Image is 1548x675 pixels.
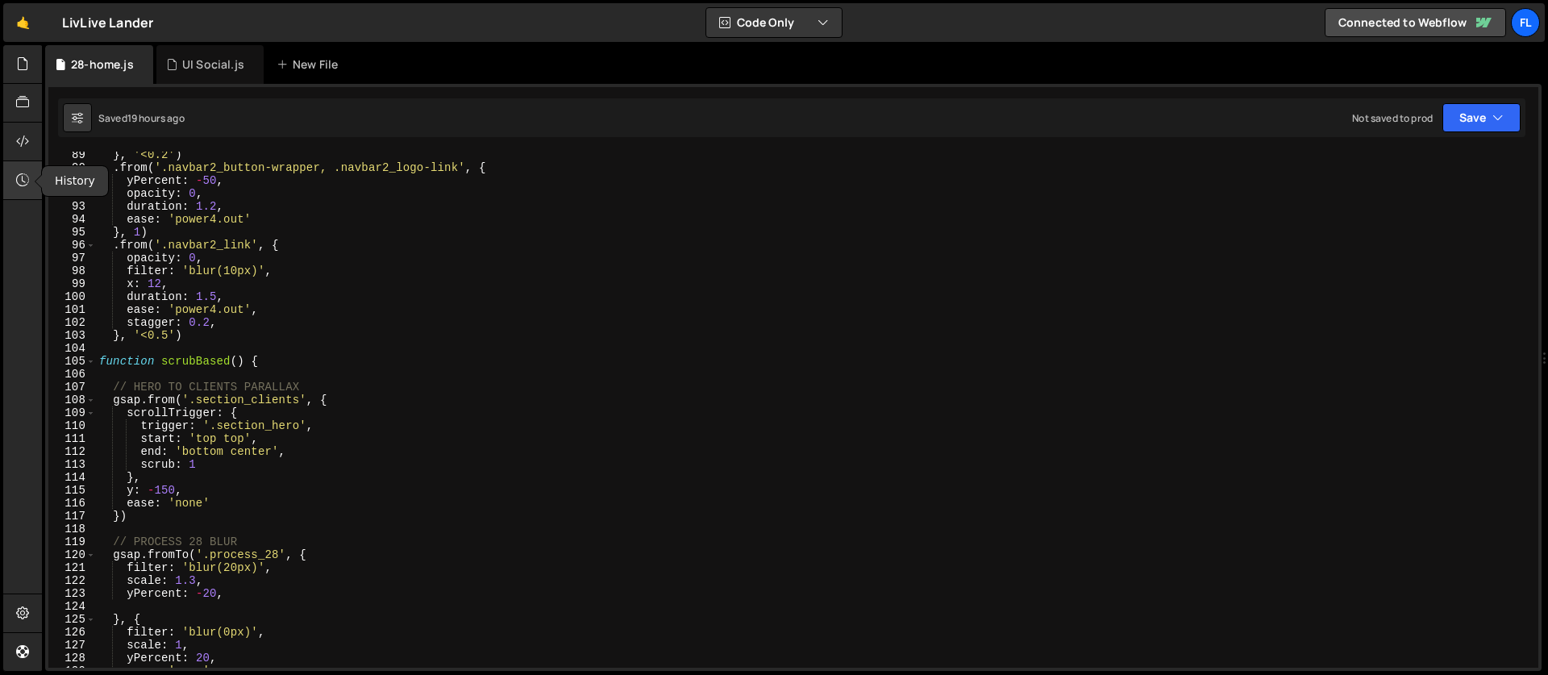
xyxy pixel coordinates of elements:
div: New File [277,56,344,73]
div: 104 [48,342,96,355]
div: 117 [48,510,96,523]
div: 107 [48,381,96,394]
a: 🤙 [3,3,43,42]
div: 97 [48,252,96,265]
div: 95 [48,226,96,239]
div: 123 [48,587,96,600]
div: 113 [48,458,96,471]
div: 102 [48,316,96,329]
div: 118 [48,523,96,535]
div: 98 [48,265,96,277]
button: Code Only [706,8,842,37]
div: 119 [48,535,96,548]
div: 116 [48,497,96,510]
div: 19 hours ago [127,111,185,125]
div: 112 [48,445,96,458]
div: Saved [98,111,185,125]
div: 93 [48,200,96,213]
div: 106 [48,368,96,381]
div: 28-home.js [71,56,134,73]
div: 120 [48,548,96,561]
div: 101 [48,303,96,316]
div: LivLive Lander [62,13,153,32]
div: 90 [48,161,96,174]
div: 108 [48,394,96,406]
div: 110 [48,419,96,432]
div: 121 [48,561,96,574]
div: 89 [48,148,96,161]
div: History [42,166,108,196]
div: 115 [48,484,96,497]
div: UI Social.js [182,56,244,73]
div: 127 [48,639,96,652]
div: 105 [48,355,96,368]
div: 103 [48,329,96,342]
div: 99 [48,277,96,290]
div: 124 [48,600,96,613]
button: Save [1442,103,1521,132]
div: 111 [48,432,96,445]
a: Connected to Webflow [1325,8,1506,37]
div: 128 [48,652,96,665]
div: 94 [48,213,96,226]
div: 109 [48,406,96,419]
div: Not saved to prod [1352,111,1433,125]
a: Fl [1511,8,1540,37]
div: 126 [48,626,96,639]
div: 122 [48,574,96,587]
div: 100 [48,290,96,303]
div: 96 [48,239,96,252]
div: 125 [48,613,96,626]
div: 114 [48,471,96,484]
